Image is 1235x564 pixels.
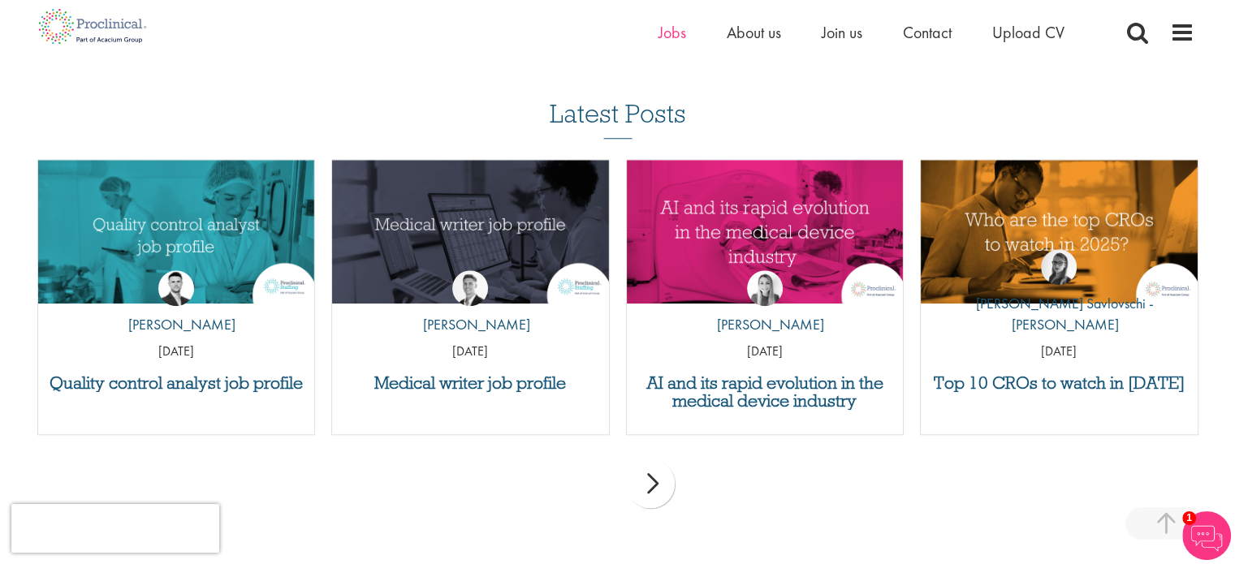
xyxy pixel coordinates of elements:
a: Link to a post [627,160,904,304]
p: [PERSON_NAME] [411,314,530,335]
img: Theodora Savlovschi - Wicks [1041,249,1077,285]
img: George Watson [452,270,488,306]
a: Theodora Savlovschi - Wicks [PERSON_NAME] Savlovschi - [PERSON_NAME] [921,249,1198,342]
img: Hannah Burke [747,270,783,306]
a: About us [727,22,781,43]
p: [PERSON_NAME] [116,314,235,335]
p: [PERSON_NAME] Savlovschi - [PERSON_NAME] [921,293,1198,334]
p: [PERSON_NAME] [705,314,824,335]
a: Top 10 CROs to watch in [DATE] [929,374,1190,392]
a: Join us [822,22,862,43]
a: Upload CV [992,22,1064,43]
p: [DATE] [332,342,609,361]
p: [DATE] [627,342,904,361]
a: George Watson [PERSON_NAME] [411,270,530,343]
span: 1 [1182,511,1196,525]
iframe: reCAPTCHA [11,504,219,553]
a: Contact [903,22,952,43]
a: Medical writer job profile [340,374,601,392]
div: next [626,459,675,508]
a: Quality control analyst job profile [46,374,307,392]
a: Jobs [659,22,686,43]
img: AI and Its Impact on the Medical Device Industry | Proclinical [627,160,904,304]
a: Link to a post [921,160,1198,304]
p: [DATE] [38,342,315,361]
p: [DATE] [921,342,1198,361]
a: AI and its rapid evolution in the medical device industry [635,374,896,410]
img: Medical writer job profile [332,160,609,304]
a: Hannah Burke [PERSON_NAME] [705,270,824,343]
h3: Latest Posts [550,100,686,139]
a: Link to a post [38,160,315,304]
img: quality control analyst job profile [38,160,315,304]
img: Chatbot [1182,511,1231,560]
a: Joshua Godden [PERSON_NAME] [116,270,235,343]
img: Top 10 CROs 2025 | Proclinical [921,160,1198,304]
img: Joshua Godden [158,270,194,306]
a: Link to a post [332,160,609,304]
